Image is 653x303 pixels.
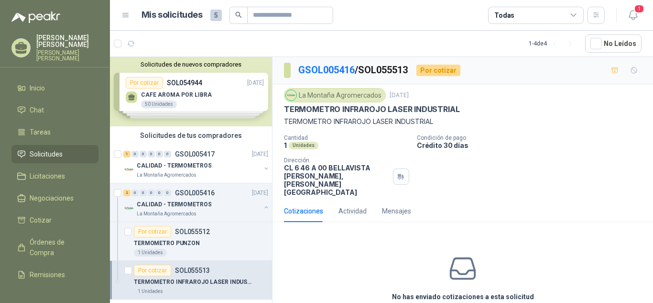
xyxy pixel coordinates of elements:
[30,149,63,159] span: Solicitudes
[390,91,409,100] p: [DATE]
[164,151,171,157] div: 0
[175,228,210,235] p: SOL055512
[284,157,389,164] p: Dirección
[137,171,196,179] p: La Montaña Agromercados
[284,164,389,196] p: CL 6 46 A 00 BELLAVISTA [PERSON_NAME] , [PERSON_NAME][GEOGRAPHIC_DATA]
[148,151,155,157] div: 0
[11,233,98,262] a: Órdenes de Compra
[11,266,98,284] a: Remisiones
[134,265,171,276] div: Por cotizar
[123,202,135,214] img: Company Logo
[175,267,210,274] p: SOL055513
[235,11,242,18] span: search
[286,90,296,101] img: Company Logo
[284,141,287,149] p: 1
[137,161,211,170] p: CALIDAD - TERMOMETROS
[11,189,98,207] a: Negociaciones
[417,135,649,141] p: Condición de pago
[30,215,52,225] span: Cotizar
[134,288,167,295] div: 1 Unidades
[123,151,131,157] div: 1
[134,278,253,287] p: TERMOMETRO INFRAROJO LASER INDUSTRIAL
[36,50,98,61] p: [PERSON_NAME] [PERSON_NAME]
[123,187,270,218] a: 2 0 0 0 0 0 GSOL005416[DATE] Company LogoCALIDAD - TERMOMETROSLa Montaña Agromercados
[30,269,65,280] span: Remisiones
[134,226,171,237] div: Por cotizar
[11,211,98,229] a: Cotizar
[30,105,44,115] span: Chat
[30,83,45,93] span: Inicio
[11,167,98,185] a: Licitaciones
[624,7,642,24] button: 1
[529,36,577,51] div: 1 - 4 de 4
[30,127,51,137] span: Tareas
[252,150,268,159] p: [DATE]
[210,10,222,21] span: 5
[338,206,367,216] div: Actividad
[284,135,409,141] p: Cantidad
[30,193,74,203] span: Negociaciones
[298,64,355,76] a: GSOL005416
[634,4,644,13] span: 1
[298,63,409,78] p: / SOL055513
[417,141,649,149] p: Crédito 30 días
[137,200,211,209] p: CALIDAD - TERMOMETROS
[110,222,272,261] a: Por cotizarSOL055512TERMOMETRO PUNZON1 Unidades
[392,292,534,302] h3: No has enviado cotizaciones a esta solicitud
[11,123,98,141] a: Tareas
[110,261,272,300] a: Por cotizarSOL055513TERMOMETRO INFRAROJO LASER INDUSTRIAL1 Unidades
[131,190,139,196] div: 0
[156,151,163,157] div: 0
[11,145,98,163] a: Solicitudes
[140,151,147,157] div: 0
[36,34,98,48] p: [PERSON_NAME] [PERSON_NAME]
[11,101,98,119] a: Chat
[284,206,323,216] div: Cotizaciones
[148,190,155,196] div: 0
[11,79,98,97] a: Inicio
[11,11,60,23] img: Logo peakr
[30,171,65,181] span: Licitaciones
[284,104,459,114] p: TERMOMETRO INFRAROJO LASER INDUSTRIAL
[164,190,171,196] div: 0
[494,10,514,21] div: Todas
[110,126,272,145] div: Solicitudes de tus compradores
[134,249,167,257] div: 1 Unidades
[416,65,460,76] div: Por cotizar
[284,88,386,102] div: La Montaña Agromercados
[175,190,215,196] p: GSOL005416
[137,210,196,218] p: La Montaña Agromercados
[30,237,89,258] span: Órdenes de Compra
[382,206,411,216] div: Mensajes
[123,190,131,196] div: 2
[289,142,318,149] div: Unidades
[585,34,642,53] button: No Leídos
[252,189,268,198] p: [DATE]
[134,239,200,248] p: TERMOMETRO PUNZON
[123,148,270,179] a: 1 0 0 0 0 0 GSOL005417[DATE] Company LogoCALIDAD - TERMOMETROSLa Montaña Agromercados
[156,190,163,196] div: 0
[140,190,147,196] div: 0
[131,151,139,157] div: 0
[175,151,215,157] p: GSOL005417
[284,116,642,127] p: TERMOMETRO INFRAROJO LASER INDUSTRIAL
[141,8,203,22] h1: Mis solicitudes
[114,61,268,68] button: Solicitudes de nuevos compradores
[110,57,272,126] div: Solicitudes de nuevos compradoresPor cotizarSOL054944[DATE] CAFE AROMA POR LIBRA50 UnidadesPor co...
[123,164,135,175] img: Company Logo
